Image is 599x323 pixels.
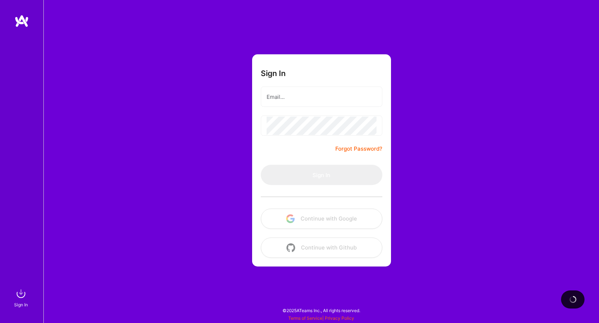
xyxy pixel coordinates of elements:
[286,214,295,223] img: icon
[569,296,577,303] img: loading
[288,315,322,321] a: Terms of Service
[261,238,382,258] button: Continue with Github
[15,286,28,309] a: sign inSign In
[261,69,286,78] h3: Sign In
[43,301,599,319] div: © 2025 ATeams Inc., All rights reserved.
[14,301,28,309] div: Sign In
[267,88,377,106] input: Email...
[325,315,354,321] a: Privacy Policy
[286,243,295,252] img: icon
[288,315,354,321] span: |
[14,286,28,301] img: sign in
[14,14,29,28] img: logo
[335,144,382,153] a: Forgot Password?
[261,209,382,229] button: Continue with Google
[261,165,382,185] button: Sign In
